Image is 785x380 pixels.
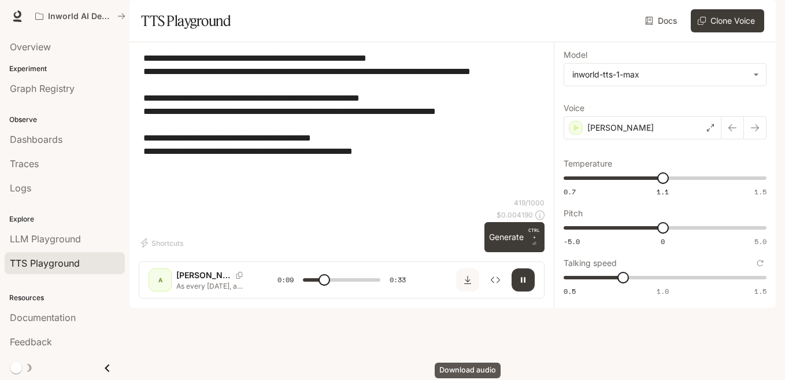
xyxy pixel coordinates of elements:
[390,274,406,286] span: 0:33
[231,272,247,279] button: Copy Voice ID
[564,160,612,168] p: Temperature
[754,237,767,246] span: 5.0
[564,187,576,197] span: 0.7
[176,270,231,281] p: [PERSON_NAME]
[564,104,584,112] p: Voice
[564,209,583,217] p: Pitch
[754,286,767,296] span: 1.5
[754,187,767,197] span: 1.5
[564,237,580,246] span: -5.0
[564,51,587,59] p: Model
[141,9,231,32] h1: TTS Playground
[564,286,576,296] span: 0.5
[277,274,294,286] span: 0:09
[528,227,540,248] p: ⏎
[661,237,665,246] span: 0
[139,234,188,252] button: Shortcuts
[48,12,113,21] p: Inworld AI Demos
[484,268,507,292] button: Inspect
[691,9,764,32] button: Clone Voice
[484,222,545,252] button: GenerateCTRL +⏎
[643,9,682,32] a: Docs
[564,64,766,86] div: inworld-tts-1-max
[528,227,540,241] p: CTRL +
[572,69,747,80] div: inworld-tts-1-max
[176,281,250,291] p: As every [DATE], a carved wooden box arrives from [GEOGRAPHIC_DATA] to [GEOGRAPHIC_DATA]. The loc...
[435,363,501,378] div: Download audio
[657,286,669,296] span: 1.0
[754,257,767,270] button: Reset to default
[30,5,131,28] button: All workspaces
[151,271,169,289] div: A
[657,187,669,197] span: 1.1
[587,122,654,134] p: [PERSON_NAME]
[456,268,479,292] button: Download audio
[564,259,617,267] p: Talking speed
